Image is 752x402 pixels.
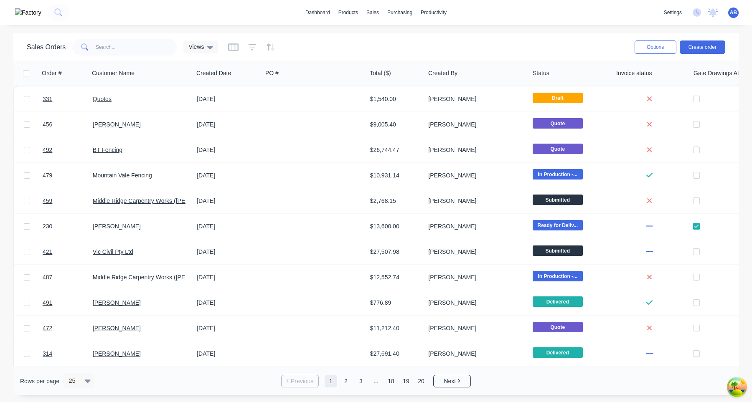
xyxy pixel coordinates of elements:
a: Page 19 [400,375,412,387]
div: $10,931.14 [370,171,419,180]
span: AB [730,9,737,16]
div: $13,600.00 [370,222,419,230]
a: BT Fencing [93,147,122,153]
h1: Sales Orders [27,43,66,51]
div: $9,005.40 [370,120,419,129]
a: Page 20 [415,375,427,387]
span: Next [444,377,456,385]
span: Views [188,43,204,51]
div: [PERSON_NAME] [428,120,521,129]
span: Ready for Deliv... [533,220,583,230]
a: Vic Civil Pty Ltd [93,248,133,255]
div: products [334,6,362,19]
a: Jump forward [370,375,382,387]
a: [PERSON_NAME] [93,299,141,306]
span: Quote [533,322,583,332]
div: [PERSON_NAME] [428,222,521,230]
span: Previous [291,377,313,385]
div: $12,552.74 [370,273,419,281]
div: [PERSON_NAME] [428,248,521,256]
div: [DATE] [197,349,259,358]
span: 479 [43,171,52,180]
a: 472 [43,316,93,341]
div: [DATE] [197,120,259,129]
a: 491 [43,290,93,315]
div: Invoice status [616,69,652,77]
a: 456 [43,112,93,137]
span: Rows per page [20,377,59,385]
a: Mountain Vale Fencing [93,172,152,179]
div: [DATE] [197,298,259,307]
a: Page 3 [355,375,367,387]
div: Customer Name [92,69,135,77]
div: settings [660,6,686,19]
span: 314 [43,349,52,358]
a: [PERSON_NAME] [93,223,141,230]
div: [PERSON_NAME] [428,95,521,103]
div: $2,768.15 [370,197,419,205]
div: [DATE] [197,171,259,180]
a: [PERSON_NAME] [93,121,141,128]
div: [DATE] [197,146,259,154]
div: [DATE] [197,273,259,281]
div: sales [362,6,383,19]
a: 492 [43,137,93,162]
a: dashboard [301,6,334,19]
span: Delivered [533,347,583,358]
div: [PERSON_NAME] [428,349,521,358]
ul: Pagination [278,375,474,387]
span: 459 [43,197,52,205]
div: $27,507.98 [370,248,419,256]
span: In Production -... [533,271,583,281]
span: 331 [43,95,52,103]
div: [PERSON_NAME] [428,273,521,281]
a: 331 [43,86,93,111]
div: Status [533,69,549,77]
div: [DATE] [197,248,259,256]
a: 230 [43,214,93,239]
div: Created By [428,69,457,77]
div: [PERSON_NAME] [428,146,521,154]
div: Created Date [196,69,231,77]
a: Page 18 [385,375,397,387]
a: Page 1 is your current page [325,375,337,387]
input: Search... [96,39,177,56]
a: [PERSON_NAME] [93,325,141,331]
span: 487 [43,273,52,281]
span: 456 [43,120,52,129]
span: Draft [533,93,583,103]
span: Quote [533,144,583,154]
div: [PERSON_NAME] [428,298,521,307]
button: Create order [680,40,725,54]
div: $11,212.40 [370,324,419,332]
span: 421 [43,248,52,256]
div: purchasing [383,6,417,19]
a: Quotes [93,96,112,102]
a: Page 2 [340,375,352,387]
div: [PERSON_NAME] [428,197,521,205]
span: Quote [533,118,583,129]
span: 492 [43,146,52,154]
div: $26,744.47 [370,146,419,154]
a: [PERSON_NAME] [93,350,141,357]
span: 472 [43,324,52,332]
a: 479 [43,163,93,188]
button: Open Tanstack query devtools [729,379,745,395]
div: $776.89 [370,298,419,307]
div: $27,691.40 [370,349,419,358]
a: Previous page [282,377,318,385]
div: [DATE] [197,197,259,205]
span: Delivered [533,296,583,307]
img: Factory [15,8,41,17]
div: Total ($) [370,69,391,77]
a: Middle Ridge Carpentry Works ([PERSON_NAME]) [93,274,226,281]
div: Order # [42,69,61,77]
a: 487 [43,265,93,290]
a: 314 [43,341,93,366]
div: [PERSON_NAME] [428,324,521,332]
a: 421 [43,239,93,264]
div: [DATE] [197,95,259,103]
div: PO # [265,69,279,77]
span: 491 [43,298,52,307]
div: [PERSON_NAME] [428,171,521,180]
